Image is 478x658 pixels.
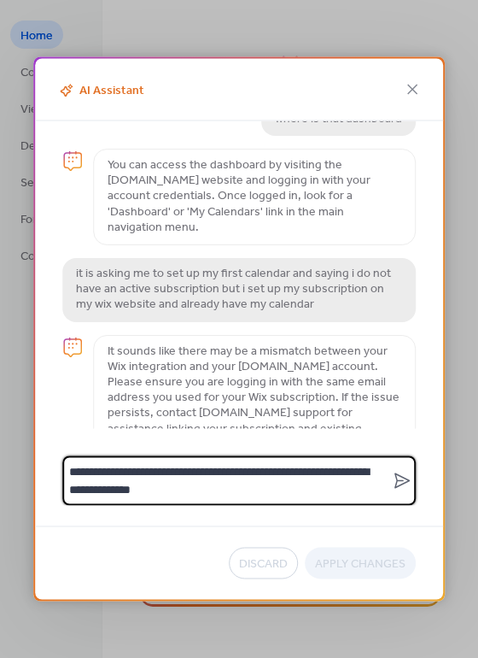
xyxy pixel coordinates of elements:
[62,337,83,357] img: chat-logo.svg
[55,81,144,101] span: AI Assistant
[76,267,402,314] p: it is asking me to set up my first calendar and saying i do not have an active subscription but i...
[275,112,402,127] p: where is that dashboard
[108,344,401,453] p: It sounds like there may be a mismatch between your Wix integration and your [DOMAIN_NAME] accoun...
[62,151,83,172] img: chat-logo.svg
[108,158,401,236] p: You can access the dashboard by visiting the [DOMAIN_NAME] website and logging in with your accou...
